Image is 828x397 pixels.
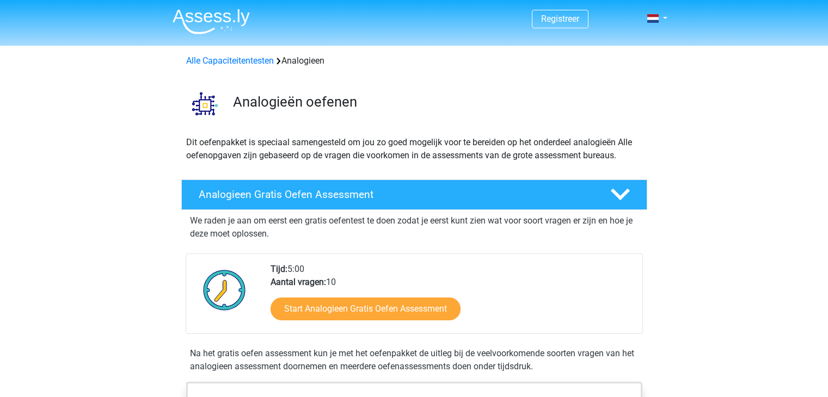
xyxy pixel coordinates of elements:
[186,136,642,162] p: Dit oefenpakket is speciaal samengesteld om jou zo goed mogelijk voor te bereiden op het onderdee...
[262,263,642,333] div: 5:00 10
[271,264,287,274] b: Tijd:
[271,297,461,320] a: Start Analogieen Gratis Oefen Assessment
[541,14,579,24] a: Registreer
[186,55,274,66] a: Alle Capaciteitentesten
[197,263,252,317] img: Klok
[173,9,250,34] img: Assessly
[233,94,639,110] h3: Analogieën oefenen
[182,54,647,67] div: Analogieen
[186,347,643,373] div: Na het gratis oefen assessment kun je met het oefenpakket de uitleg bij de veelvoorkomende soorte...
[177,179,652,210] a: Analogieen Gratis Oefen Assessment
[182,80,228,127] img: analogieen
[190,214,639,240] p: We raden je aan om eerst een gratis oefentest te doen zodat je eerst kunt zien wat voor soort vra...
[271,277,326,287] b: Aantal vragen:
[199,188,593,201] h4: Analogieen Gratis Oefen Assessment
